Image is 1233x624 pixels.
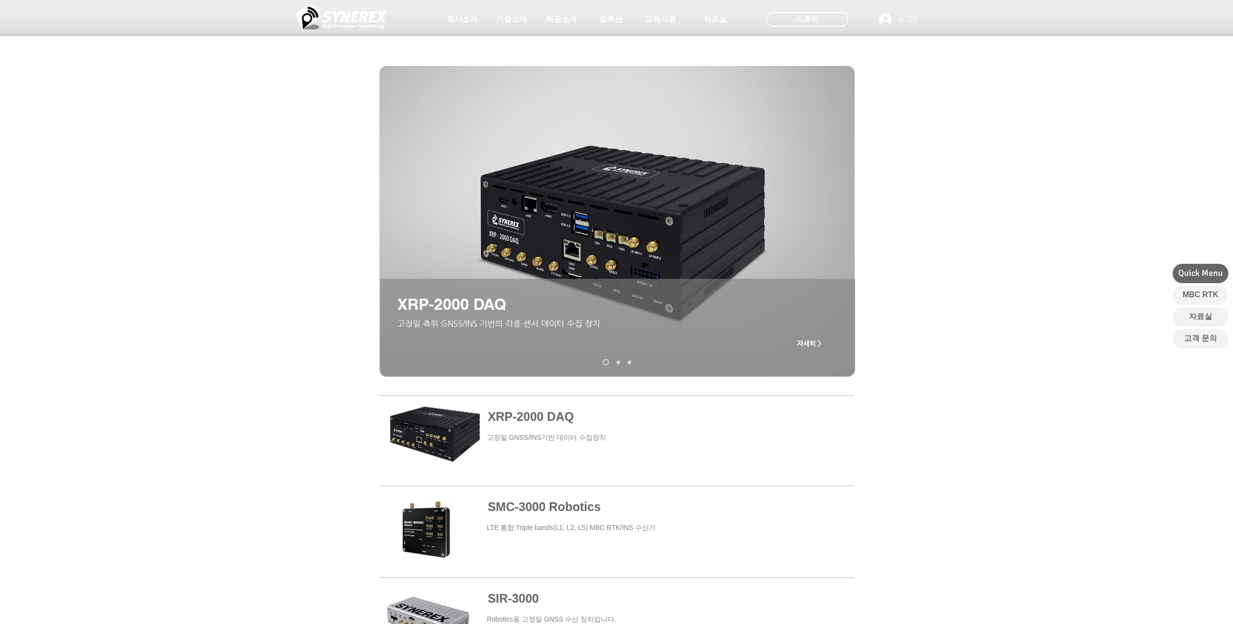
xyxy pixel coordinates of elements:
[487,615,617,623] a: Robotics용 고정밀 GNSS 수신 장치입니다.
[488,592,539,605] a: SIR-3000
[796,14,819,24] span: 스토어
[546,15,577,25] span: 제품소개
[797,339,822,347] span: 자세히 >
[1183,289,1218,300] span: MBC RTK
[537,10,586,29] a: 제품소개
[790,334,829,353] a: 자세히 >
[438,10,486,29] a: 회사소개
[636,10,685,29] a: 고객지원
[379,66,855,377] div: 슬라이드쇼
[397,295,506,313] span: XRP-2000 DAQ
[603,359,609,366] a: XRP-2000 DAQ
[379,66,855,377] img: XRP2000DAQ_02.png
[447,15,478,25] span: 회사소개
[872,10,925,29] button: 로그인
[1172,307,1228,327] a: 자료실
[1172,264,1228,283] div: Quick Menu
[496,15,527,25] span: 기술소개
[627,360,631,364] a: MGI-2000
[691,10,739,29] a: 자료실
[397,319,600,328] span: ​고정밀 측위 GNSS/INS 기반의 각종 센서 데이터 수집 장치
[766,12,848,27] div: 스토어
[895,15,922,24] span: 로그인
[488,500,601,513] a: SMC-3000 Robotics
[645,15,676,25] span: 고객지원
[487,524,656,531] a: LTE 통합 Triple bands(L1, L2, L5) MBC RTK/INS 수신기
[487,10,536,29] a: 기술소개
[703,15,727,25] span: 자료실
[1172,286,1228,305] a: MBC RTK
[1054,319,1233,624] iframe: Wix Chat
[587,10,635,29] a: 솔루션
[599,15,623,25] span: 솔루션
[1189,311,1212,322] span: 자료실
[295,2,387,32] img: 씨너렉스_White_simbol_대지 1.png
[1178,267,1223,279] span: Quick Menu
[599,359,635,366] nav: 슬라이드
[616,360,620,364] a: XRP-2000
